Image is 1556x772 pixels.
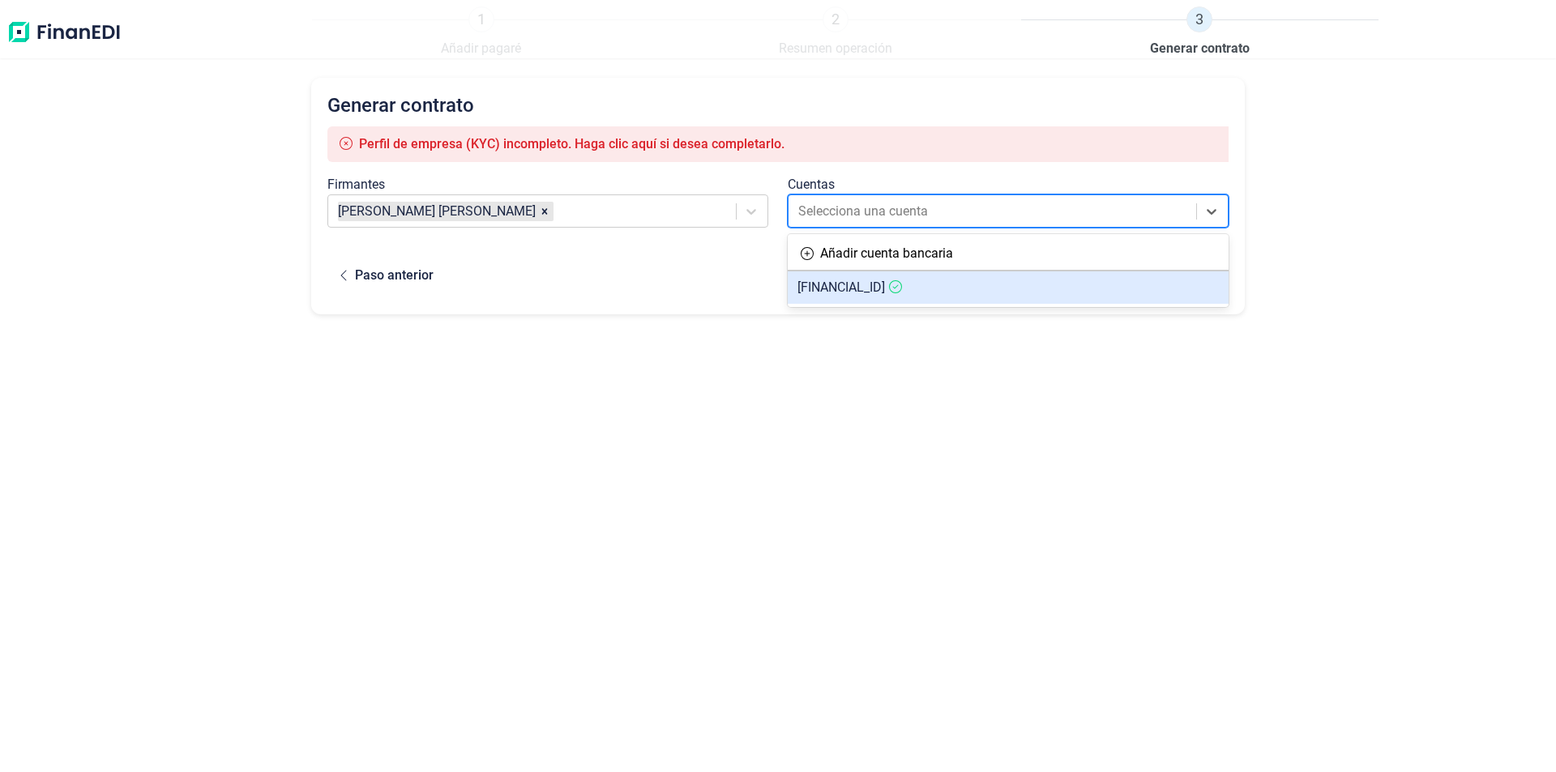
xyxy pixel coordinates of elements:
article: [PERSON_NAME] [PERSON_NAME] [338,202,536,221]
a: 3Generar contrato [1150,6,1250,58]
button: Añadir cuenta bancaria [788,237,966,270]
h2: Generar contrato [327,94,1229,117]
div: Añadir cuenta bancaria [820,244,953,263]
button: Paso anterior [327,253,447,298]
div: Firmantes [327,175,768,194]
span: Generar contrato [1150,39,1250,58]
img: Logo de aplicación [6,6,122,58]
div: Remove JOSE ANTONIO [536,202,554,221]
div: Añadir cuenta bancaria [788,237,1229,270]
span: 3 [1186,6,1212,32]
span: Perfil de empresa (KYC) incompleto. Haga clic aquí si desea completarlo. [359,136,784,151]
span: [FINANCIAL_ID] [797,279,885,295]
div: Cuentas [788,175,1229,194]
div: Paso anterior [355,266,434,285]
